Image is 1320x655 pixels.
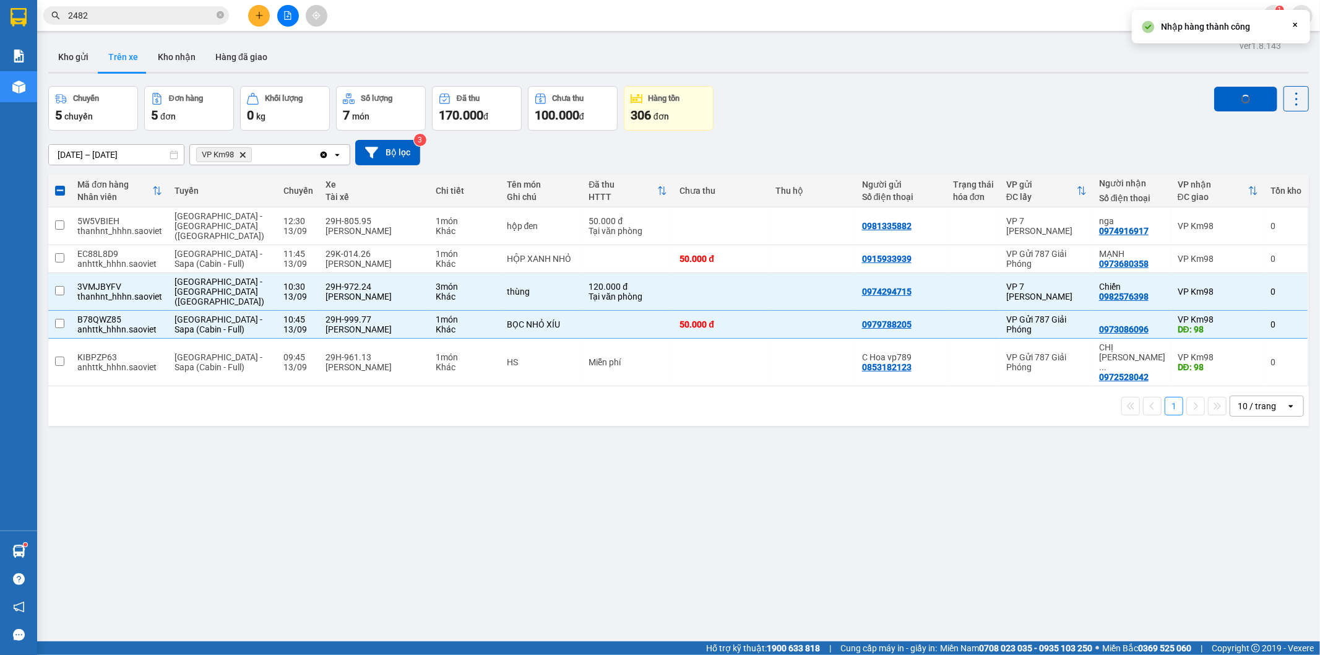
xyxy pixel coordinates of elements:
div: 50.000 đ [679,319,762,329]
button: plus [248,5,270,27]
div: 0 [1270,287,1301,297]
span: [GEOGRAPHIC_DATA] - [GEOGRAPHIC_DATA] ([GEOGRAPHIC_DATA]) [175,277,264,306]
span: plus [255,11,264,20]
div: 10:45 [283,314,313,324]
div: C Hoa vp789 [862,352,941,362]
div: 13/09 [283,362,313,372]
span: chuyến [64,111,93,121]
span: Hỗ trợ kỹ thuật: [706,641,820,655]
div: 10 / trang [1238,400,1276,412]
th: Toggle SortBy [71,175,168,207]
div: 0 [1270,357,1301,367]
div: 0979788205 [862,319,912,329]
div: Hàng tồn [649,94,680,103]
span: | [829,641,831,655]
button: Kho nhận [148,42,205,72]
div: DĐ: 98 [1178,362,1258,372]
button: loading Nhập hàng [1214,87,1277,111]
span: | [1201,641,1202,655]
b: [DOMAIN_NAME] [165,10,299,30]
div: Tài xế [326,192,424,202]
div: 0974916917 [1099,226,1149,236]
div: 1 món [436,216,494,226]
span: 1 [1277,6,1282,14]
div: 0 [1270,254,1301,264]
svg: open [1286,401,1296,411]
th: Toggle SortBy [1171,175,1264,207]
span: [GEOGRAPHIC_DATA] - [GEOGRAPHIC_DATA] ([GEOGRAPHIC_DATA]) [175,211,264,241]
div: VP Km98 [1178,221,1258,231]
div: Khác [436,259,494,269]
button: Bộ lọc [355,140,420,165]
input: Tìm tên, số ĐT hoặc mã đơn [68,9,214,22]
input: Selected VP Km98. [254,149,256,161]
div: 29H-999.77 [326,314,424,324]
button: Đã thu170.000đ [432,86,522,131]
div: 0974294715 [862,287,912,297]
div: Ghi chú [507,192,577,202]
div: 09:45 [283,352,313,362]
div: Nhân viên [77,192,152,202]
div: Tồn kho [1270,186,1301,196]
div: 0853182123 [862,362,912,372]
div: 29H-972.24 [326,282,424,292]
div: Tại văn phòng [589,226,667,236]
span: close-circle [217,11,224,19]
div: Chiến [1099,282,1165,292]
div: Mã đơn hàng [77,180,152,189]
span: notification [13,601,25,613]
button: Khối lượng0kg [240,86,330,131]
div: 50.000 đ [589,216,667,226]
img: warehouse-icon [12,80,25,93]
div: Trạng thái [953,180,994,189]
span: ... [1099,362,1106,372]
div: EC88L8D9 [77,249,162,259]
sup: 1 [1275,6,1284,14]
div: Nhập hàng thành công [1161,20,1250,33]
div: VP Km98 [1178,287,1258,297]
div: 0973086096 [1099,324,1149,334]
div: Khác [436,362,494,372]
div: VP 7 [PERSON_NAME] [1006,282,1087,301]
div: Số điện thoại [862,192,941,202]
div: VP Km98 [1178,352,1258,362]
div: Đã thu [457,94,480,103]
span: 306 [631,108,651,123]
div: 1 món [436,314,494,324]
div: [PERSON_NAME] [326,259,424,269]
div: VP gửi [1006,180,1077,189]
span: 100.000 [535,108,579,123]
div: Đơn hàng [169,94,203,103]
div: [PERSON_NAME] [326,292,424,301]
div: Miễn phí [589,357,667,367]
div: 0915933939 [862,254,912,264]
span: search [51,11,60,20]
strong: 0708 023 035 - 0935 103 250 [979,643,1092,653]
span: aim [312,11,321,20]
div: Người nhận [1099,178,1165,188]
img: solution-icon [12,50,25,63]
div: MẠNH [1099,249,1165,259]
div: HTTT [589,192,657,202]
div: VP Gửi 787 Giải Phóng [1006,314,1087,334]
div: thùng [507,287,577,297]
div: HS [507,357,577,367]
div: Thu hộ [775,186,850,196]
svg: Delete [239,151,246,158]
div: Chuyến [283,186,313,196]
div: hóa đơn [953,192,994,202]
img: logo-vxr [11,8,27,27]
span: đơn [654,111,669,121]
span: Cung cấp máy in - giấy in: [840,641,937,655]
div: HỘP XANH NHỎ [507,254,577,264]
div: 11:45 [283,249,313,259]
div: 29K-014.26 [326,249,424,259]
img: logo.jpg [7,10,69,72]
span: copyright [1251,644,1260,653]
div: 12:30 [283,216,313,226]
div: 29H-961.13 [326,352,424,362]
button: Đơn hàng5đơn [144,86,234,131]
span: đ [483,111,488,121]
div: Số điện thoại [1099,193,1165,203]
span: 5 [151,108,158,123]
